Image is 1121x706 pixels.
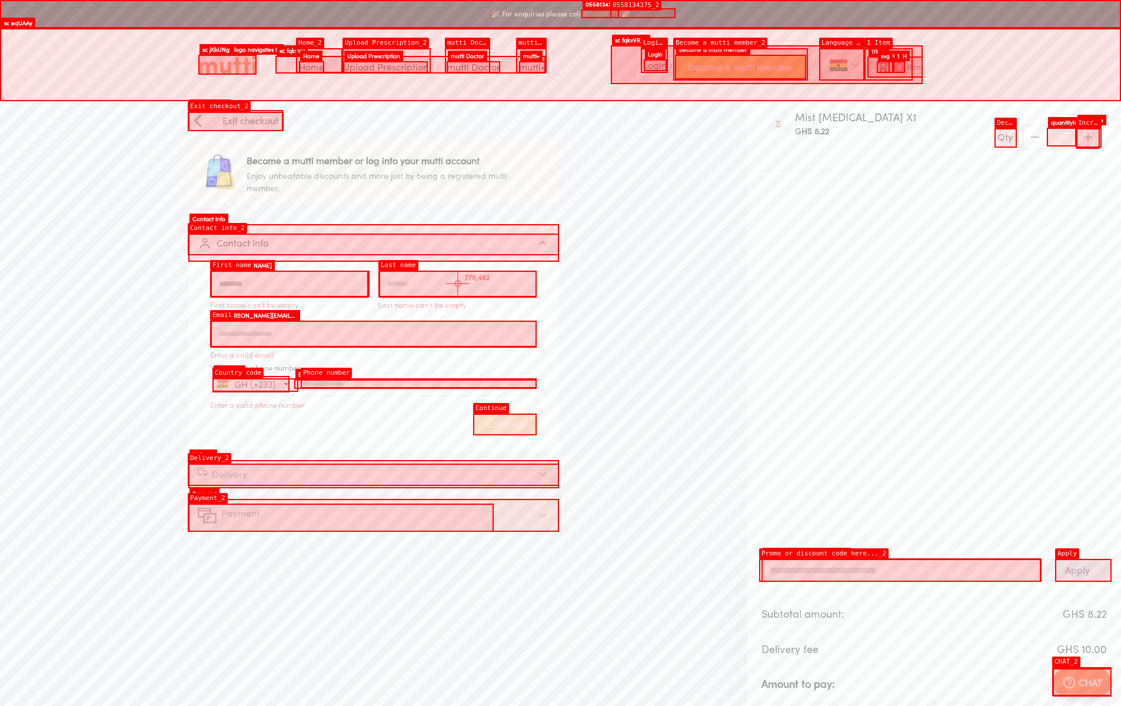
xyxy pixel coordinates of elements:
[830,59,847,71] img: Ghana
[343,61,428,73] a: Navigates to Prescription Upload Page
[1079,675,1102,690] p: CHAT
[1057,641,1107,657] p: GHS 10.00
[769,110,789,131] img: Mist Potassium Citrate X1
[867,56,923,78] li: Item
[582,9,620,18] a: 0558134375
[210,398,537,412] p: Enter a valid phone number
[198,55,257,75] a: Link on the logo navigates to HomePage
[198,467,207,477] img: NotDeliveredIcon
[198,236,212,250] img: Profile
[217,236,268,250] p: Contact info
[795,125,829,162] div: GHS 8.22
[210,298,369,312] p: First name can't be empty
[212,467,247,481] p: Delivery
[447,61,500,73] a: Navigates to mutti doctor website
[676,55,806,79] button: Become a mutti member
[795,110,1069,125] p: Mist [MEDICAL_DATA] X1
[188,499,559,532] div: PaymentIconPayment
[634,50,806,84] li: /
[222,114,278,128] p: Exit checkout
[299,61,324,73] a: Navigates to Home Page
[761,606,844,622] p: Subtotal amount:
[1053,668,1112,697] button: CHAT
[688,59,794,75] span: Become a mutti member
[210,362,301,374] label: Your active phone number
[997,130,1013,144] p: Qty
[1076,125,1100,149] span: increase
[761,641,819,657] p: Delivery fee
[378,298,537,312] p: Last name can't be empty
[247,169,514,194] p: Enjoy unbeatable discounts and more just by being a registered mutti member.
[519,61,545,73] a: Navigates to mutti+ page
[643,59,667,71] span: Login
[191,114,205,128] img: Navigate Left
[188,257,559,451] div: ProfileContact info
[761,676,835,692] p: Amount to pay:
[188,460,559,488] div: NotDeliveredIconDelivery
[188,110,283,131] button: Navigate LeftExit checkout
[212,376,290,392] button: GH (+233)
[1063,606,1107,622] p: GHS 8.22
[247,154,514,168] p: Become a mutti member or log into your mutti account
[198,506,217,525] img: PaymentIcon
[201,154,237,190] img: package icon
[198,55,257,75] img: Logo
[210,262,246,274] label: First name
[378,262,414,274] label: Last name
[210,348,537,362] p: Enter a valid email
[221,506,260,525] p: Payment
[188,224,559,262] div: ProfileContact info
[851,62,859,69] img: Dropdown
[210,312,259,324] label: Email address
[894,61,906,73] span: 1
